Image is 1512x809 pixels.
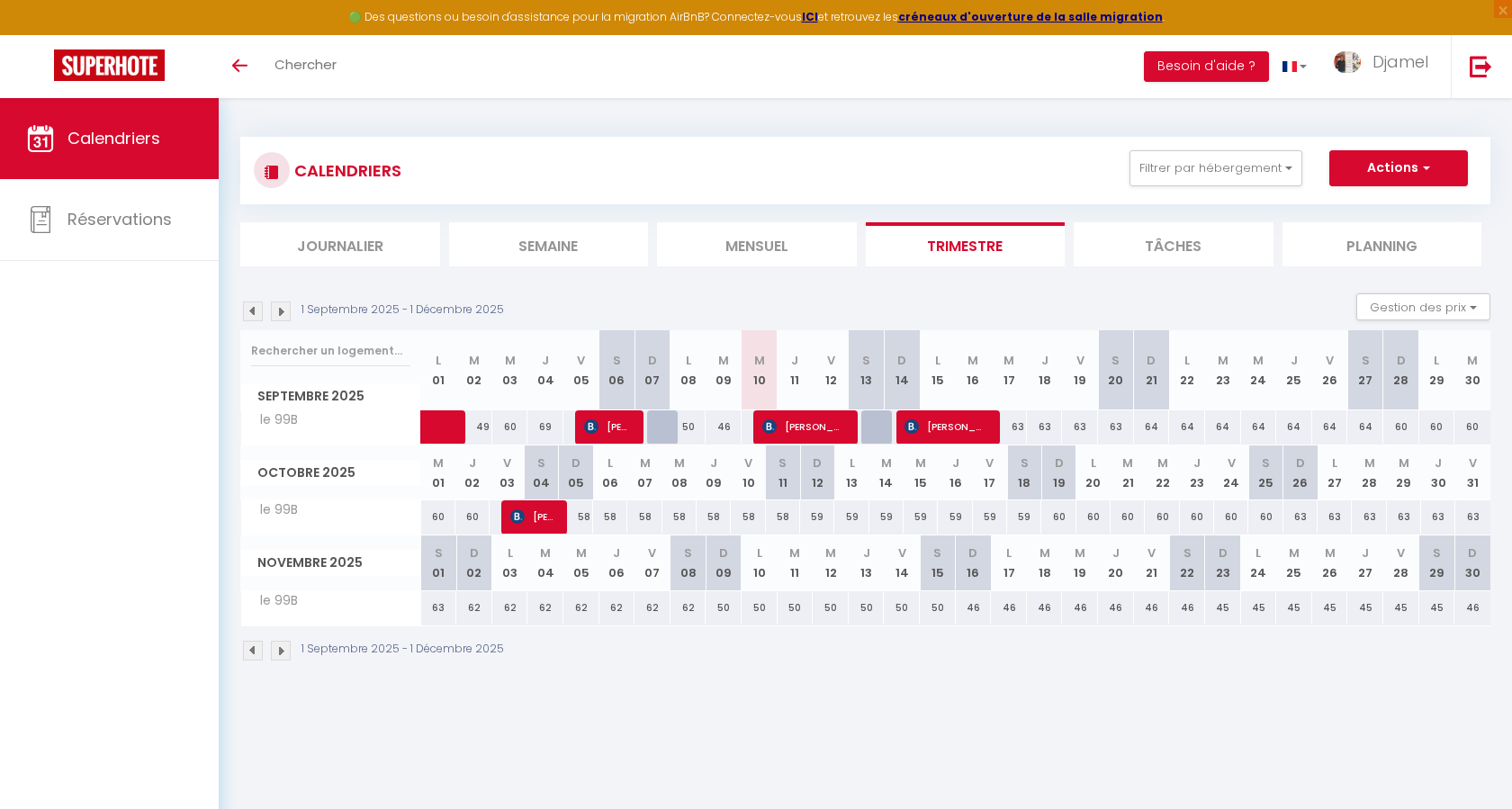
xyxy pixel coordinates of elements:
[1329,150,1468,186] button: Actions
[67,208,172,230] span: Réservations
[1347,591,1383,625] div: 45
[607,454,613,472] abbr: L
[537,454,545,472] abbr: S
[863,544,870,562] abbr: J
[421,500,455,534] div: 60
[1241,591,1277,625] div: 45
[1312,535,1348,590] th: 26
[825,544,836,562] abbr: M
[938,445,972,500] th: 16
[571,454,580,472] abbr: D
[897,352,906,369] abbr: D
[1129,150,1302,186] button: Filtrer par hébergement
[915,454,926,472] abbr: M
[662,445,697,500] th: 08
[1027,535,1063,590] th: 18
[757,544,762,562] abbr: L
[433,454,444,472] abbr: M
[898,9,1163,24] strong: créneaux d'ouverture de la salle migration
[778,591,814,625] div: 50
[1112,544,1120,562] abbr: J
[1111,500,1145,534] div: 60
[1076,352,1084,369] abbr: V
[421,445,455,500] th: 01
[834,445,868,500] th: 13
[802,9,818,24] strong: ICI
[1169,591,1205,625] div: 46
[1062,410,1098,444] div: 63
[827,352,835,369] abbr: V
[800,445,834,500] th: 12
[542,352,549,369] abbr: J
[684,544,692,562] abbr: S
[1074,222,1273,266] li: Tâches
[524,445,558,500] th: 04
[505,352,516,369] abbr: M
[834,500,868,534] div: 59
[456,591,492,625] div: 62
[869,500,904,534] div: 59
[455,500,490,534] div: 60
[1055,454,1064,472] abbr: D
[469,352,480,369] abbr: M
[261,35,350,98] a: Chercher
[800,500,834,534] div: 59
[1312,330,1348,410] th: 26
[1007,500,1041,534] div: 59
[576,544,587,562] abbr: M
[849,330,885,410] th: 13
[991,410,1027,444] div: 63
[1134,535,1170,590] th: 21
[904,409,986,444] span: [PERSON_NAME]
[657,222,857,266] li: Mensuel
[1193,454,1201,472] abbr: J
[670,591,706,625] div: 62
[527,535,563,590] th: 04
[1419,591,1455,625] div: 45
[1145,500,1179,534] div: 60
[469,454,476,472] abbr: J
[1318,445,1352,500] th: 27
[508,544,513,562] abbr: L
[967,352,978,369] abbr: M
[1091,454,1096,472] abbr: L
[1454,410,1490,444] div: 60
[1219,544,1228,562] abbr: D
[731,445,765,500] th: 10
[1006,544,1012,562] abbr: L
[492,591,528,625] div: 62
[1098,535,1134,590] th: 20
[490,445,524,500] th: 03
[1021,454,1029,472] abbr: S
[1352,500,1386,534] div: 63
[973,445,1007,500] th: 17
[492,535,528,590] th: 03
[240,222,440,266] li: Journalier
[559,445,593,500] th: 05
[1282,222,1482,266] li: Planning
[1469,454,1477,472] abbr: V
[241,550,420,576] span: Novembre 2025
[1205,591,1241,625] div: 45
[1383,535,1419,590] th: 28
[778,330,814,410] th: 11
[1334,51,1361,73] img: ...
[1122,454,1133,472] abbr: M
[1041,500,1075,534] div: 60
[952,454,959,472] abbr: J
[510,499,557,534] span: [PERSON_NAME]
[1180,445,1214,500] th: 23
[599,535,635,590] th: 06
[706,330,742,410] th: 09
[670,535,706,590] th: 08
[634,591,670,625] div: 62
[904,500,938,534] div: 59
[1352,445,1386,500] th: 28
[1169,535,1205,590] th: 22
[1454,535,1490,590] th: 30
[559,500,593,534] div: 58
[244,500,311,520] span: le 99B
[762,409,844,444] span: [PERSON_NAME]
[1312,410,1348,444] div: 64
[241,383,420,409] span: Septembre 2025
